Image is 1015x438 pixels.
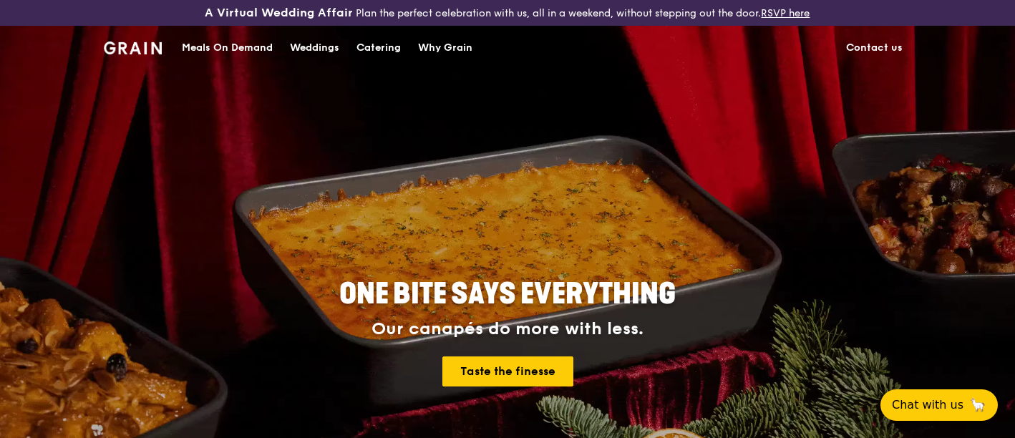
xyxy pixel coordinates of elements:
[880,389,998,421] button: Chat with us🦙
[409,26,481,69] a: Why Grain
[356,26,401,69] div: Catering
[339,277,676,311] span: ONE BITE SAYS EVERYTHING
[837,26,911,69] a: Contact us
[442,356,573,386] a: Taste the finesse
[418,26,472,69] div: Why Grain
[104,25,162,68] a: GrainGrain
[250,319,765,339] div: Our canapés do more with less.
[205,6,353,20] h3: A Virtual Wedding Affair
[281,26,348,69] a: Weddings
[348,26,409,69] a: Catering
[969,396,986,414] span: 🦙
[892,396,963,414] span: Chat with us
[182,26,273,69] div: Meals On Demand
[104,42,162,54] img: Grain
[290,26,339,69] div: Weddings
[761,7,810,19] a: RSVP here
[169,6,845,20] div: Plan the perfect celebration with us, all in a weekend, without stepping out the door.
